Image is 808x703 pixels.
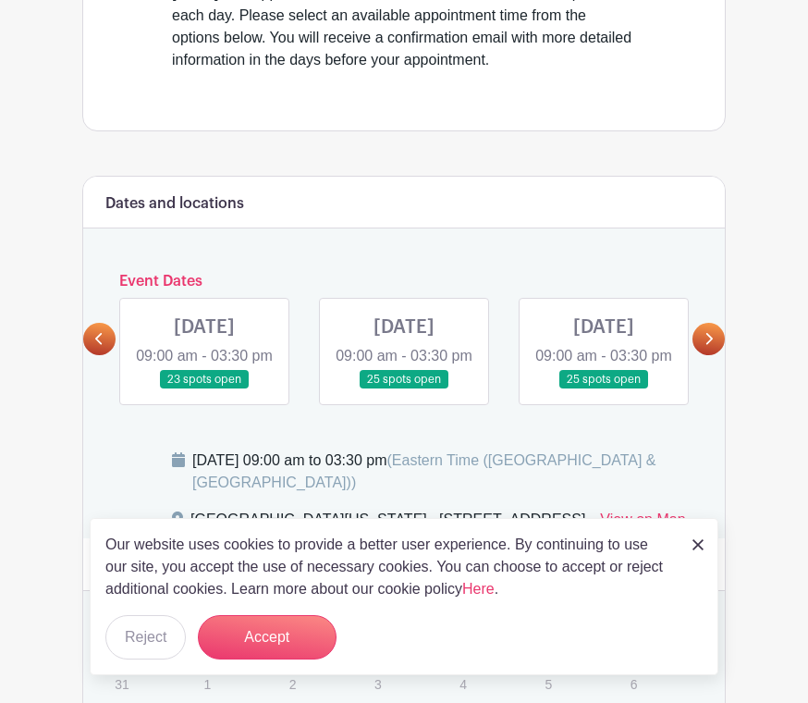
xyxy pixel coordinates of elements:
div: [DATE] 09:00 am to 03:30 pm [192,450,703,494]
a: Here [462,581,495,597]
div: [GEOGRAPHIC_DATA][US_STATE] , [STREET_ADDRESS] [190,509,585,538]
img: close_button-5f87c8562297e5c2d7936805f587ecaba9071eb48480494691a3f1689db116b3.svg [692,539,704,550]
a: View on Map [600,509,685,538]
p: 4 [447,670,478,698]
h6: Event Dates [116,273,692,290]
button: Accept [198,615,337,660]
p: 5 [533,670,563,698]
button: Reject [105,615,186,660]
p: 6 [618,670,649,698]
p: 1 [191,670,222,698]
p: 2 [277,670,308,698]
p: 3 [362,670,393,698]
span: (Eastern Time ([GEOGRAPHIC_DATA] & [GEOGRAPHIC_DATA])) [192,452,656,490]
p: Our website uses cookies to provide a better user experience. By continuing to use our site, you ... [105,534,673,600]
h6: Dates and locations [105,195,244,213]
p: 31 [106,670,137,698]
